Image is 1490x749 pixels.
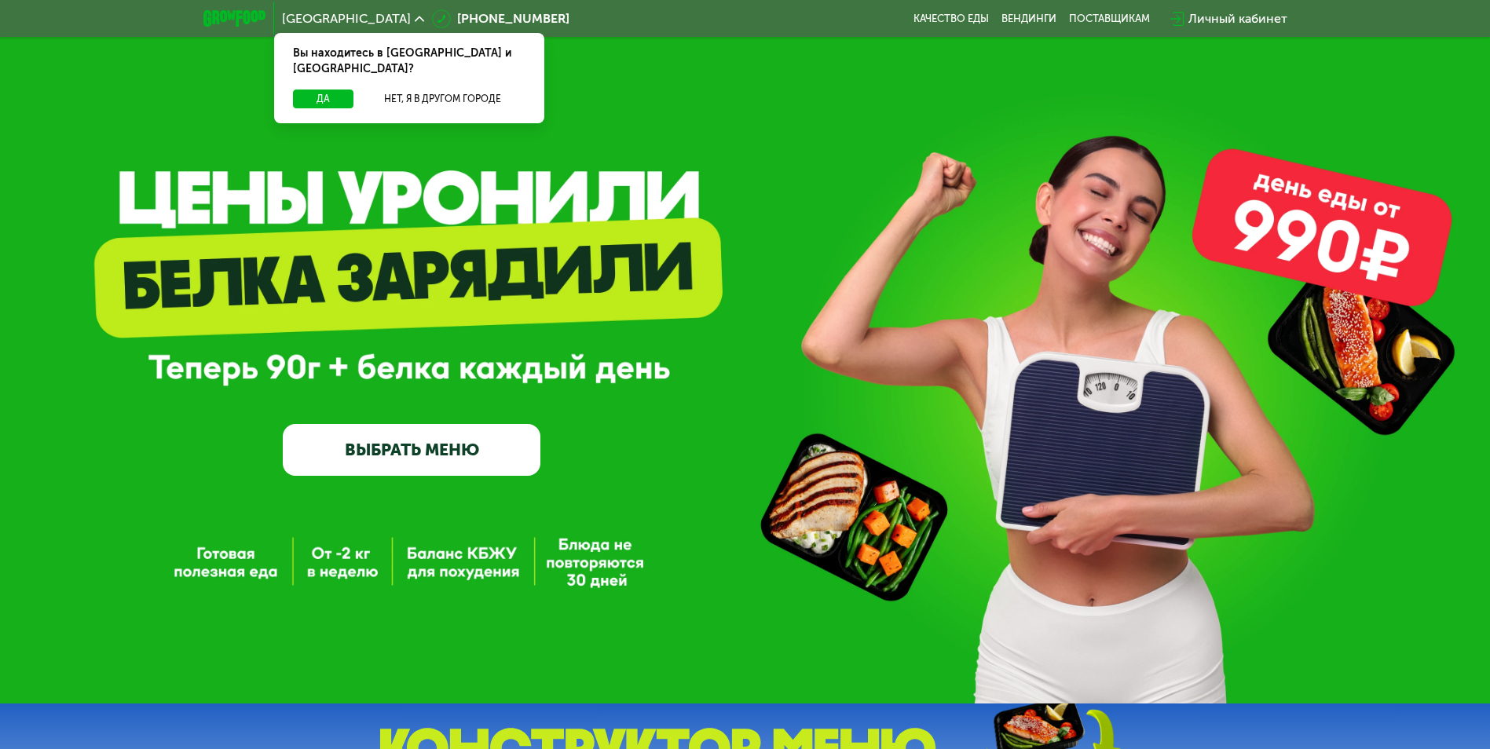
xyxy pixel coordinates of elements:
[283,424,540,476] a: ВЫБРАТЬ МЕНЮ
[360,90,525,108] button: Нет, я в другом городе
[282,13,411,25] span: [GEOGRAPHIC_DATA]
[1001,13,1056,25] a: Вендинги
[274,33,544,90] div: Вы находитесь в [GEOGRAPHIC_DATA] и [GEOGRAPHIC_DATA]?
[1069,13,1150,25] div: поставщикам
[293,90,353,108] button: Да
[913,13,989,25] a: Качество еды
[432,9,569,28] a: [PHONE_NUMBER]
[1188,9,1287,28] div: Личный кабинет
